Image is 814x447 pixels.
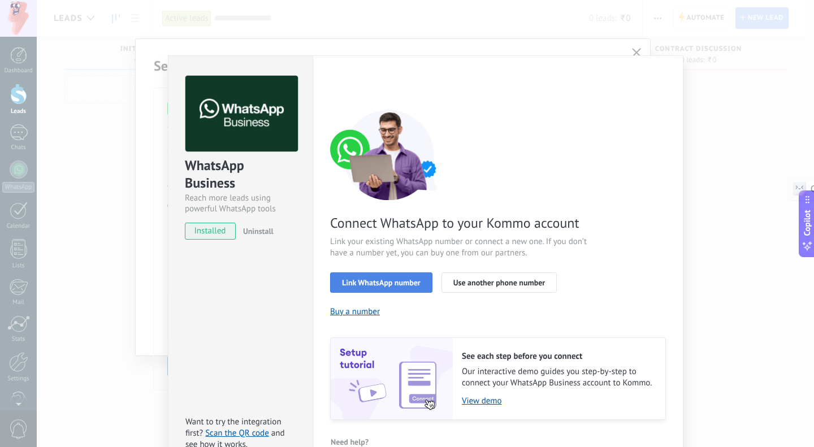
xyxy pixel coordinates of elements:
img: connect number [330,110,449,200]
button: Use another phone number [441,272,557,293]
button: Buy a number [330,306,380,317]
h2: See each step before you connect [462,351,654,362]
span: installed [185,223,235,240]
span: Use another phone number [453,279,545,287]
span: Copilot [802,210,813,236]
button: Uninstall [239,223,274,240]
span: Need help? [331,438,369,446]
span: Connect WhatsApp to your Kommo account [330,214,599,232]
span: Link WhatsApp number [342,279,421,287]
span: Link your existing WhatsApp number or connect a new one. If you don’t have a number yet, you can ... [330,236,599,259]
img: logo_main.png [185,76,298,152]
a: View demo [462,396,654,406]
span: Want to try the integration first? [185,416,282,439]
div: Reach more leads using powerful WhatsApp tools [185,193,296,214]
span: Our interactive demo guides you step-by-step to connect your WhatsApp Business account to Kommo. [462,366,654,389]
a: Scan the QR code [205,428,269,439]
span: Uninstall [243,226,274,236]
div: WhatsApp Business [185,157,296,193]
button: Link WhatsApp number [330,272,432,293]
